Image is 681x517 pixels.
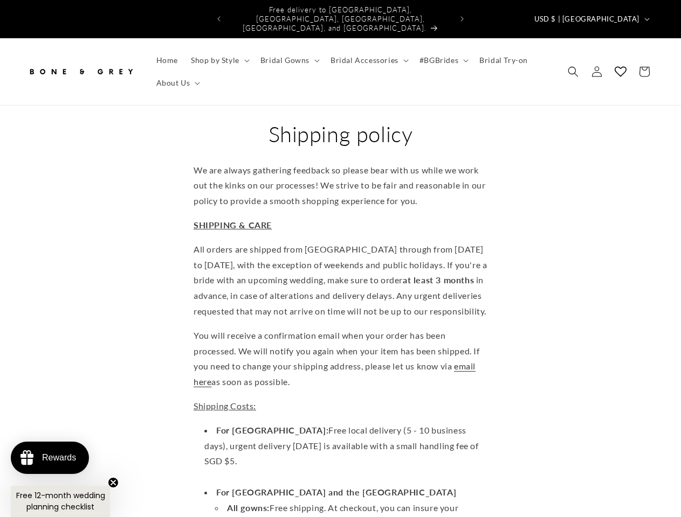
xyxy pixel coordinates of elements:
[204,423,487,485] li: Free local delivery (5 - 10 business days), urgent delivery [DATE] is available with a small hand...
[331,55,398,65] span: Bridal Accessories
[260,55,309,65] span: Bridal Gowns
[156,78,190,88] span: About Us
[42,453,76,463] div: Rewards
[194,244,487,316] span: All orders are shipped from [GEOGRAPHIC_DATA] through from [DATE] to [DATE], with the exception o...
[27,60,135,83] img: Bone and Grey Bridal
[184,49,254,72] summary: Shop by Style
[16,490,105,512] span: Free 12-month wedding planning checklist
[479,55,528,65] span: Bridal Try-on
[216,425,328,435] strong: For [GEOGRAPHIC_DATA]:
[194,120,487,148] h1: Shipping policy
[403,275,474,285] strong: at least 3 months
[156,55,178,65] span: Home
[243,5,427,32] span: Free delivery to [GEOGRAPHIC_DATA], [GEOGRAPHIC_DATA], [GEOGRAPHIC_DATA], [GEOGRAPHIC_DATA], and ...
[324,49,413,72] summary: Bridal Accessories
[207,9,231,29] button: Previous announcement
[11,486,110,517] div: Free 12-month wedding planning checklistClose teaser
[450,9,474,29] button: Next announcement
[194,401,256,411] span: Shipping Costs:
[216,487,456,497] strong: For [GEOGRAPHIC_DATA] and the [GEOGRAPHIC_DATA]
[194,220,272,230] span: SHIPPING & CARE
[194,165,485,206] span: We are always gathering feedback so please bear with us while we work out the kinks on our proces...
[108,477,119,488] button: Close teaser
[227,502,270,513] strong: All gowns:
[413,49,473,72] summary: #BGBrides
[534,14,639,25] span: USD $ | [GEOGRAPHIC_DATA]
[561,60,585,83] summary: Search
[191,55,239,65] span: Shop by Style
[254,49,324,72] summary: Bridal Gowns
[473,49,534,72] a: Bridal Try-on
[150,72,205,94] summary: About Us
[194,330,480,387] span: You will receive a confirmation email when your order has been processed. We will notify you agai...
[150,49,184,72] a: Home
[528,9,654,29] button: USD $ | [GEOGRAPHIC_DATA]
[419,55,458,65] span: #BGBrides
[23,55,139,87] a: Bone and Grey Bridal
